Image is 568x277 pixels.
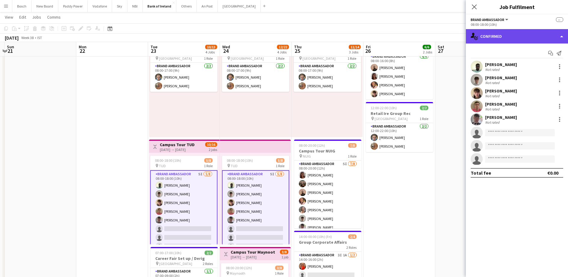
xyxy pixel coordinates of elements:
[276,158,284,163] span: 5/8
[485,107,501,111] div: Not rated
[471,170,491,176] div: Total fee
[349,50,360,54] div: 3 Jobs
[420,116,428,121] span: 1 Role
[221,47,230,54] span: 24
[150,170,217,253] app-card-role: Brand Ambassador5I5/808:00-18:00 (10h)[PERSON_NAME][PERSON_NAME][PERSON_NAME][PERSON_NAME][PERSON...
[150,156,217,245] div: 08:00-18:00 (10h)5/8 TUD1 RoleBrand Ambassador5I5/808:00-18:00 (10h)[PERSON_NAME][PERSON_NAME][PE...
[485,115,517,120] div: [PERSON_NAME]
[204,158,213,163] span: 5/8
[5,14,13,20] span: View
[485,80,501,85] div: Not rated
[231,255,275,259] div: [DATE] → [DATE]
[275,271,284,275] span: 1 Role
[79,44,87,50] span: Mon
[299,234,332,239] span: 14:00-00:00 (10h) (Fri)
[32,14,41,20] span: Jobs
[348,143,357,148] span: 7/8
[205,142,217,147] span: 10/16
[294,161,361,242] app-card-role: Brand Ambassador5I7/808:00-20:00 (12h)[PERSON_NAME][PERSON_NAME][PERSON_NAME][PERSON_NAME][PERSON...
[294,63,361,92] app-card-role: Brand Ambassador2/208:00-17:00 (9h)[PERSON_NAME][PERSON_NAME]
[222,48,289,92] div: 08:00-17:00 (9h)2/2 [GEOGRAPHIC_DATA]1 RoleBrand Ambassador2/208:00-17:00 (9h)[PERSON_NAME][PERSO...
[32,0,58,12] button: New Board
[5,35,19,41] div: [DATE]
[150,48,217,92] app-job-card: 08:00-17:00 (9h)2/2 [GEOGRAPHIC_DATA]1 RoleBrand Ambassador2/208:00-17:00 (9h)[PERSON_NAME][PERSO...
[371,106,397,110] span: 12:00-22:00 (10h)
[294,140,361,228] app-job-card: 08:00-20:00 (12h)7/8Campus Tour NUIG NUIG1 RoleBrand Ambassador5I7/808:00-20:00 (12h)[PERSON_NAME...
[438,44,444,50] span: Sat
[366,44,371,50] span: Fri
[159,56,192,61] span: [GEOGRAPHIC_DATA]
[37,35,42,40] div: IST
[280,250,288,254] span: 3/8
[366,111,433,116] h3: Retail Ire Group Rec
[294,239,361,245] h3: Group Corporate Affairs
[294,148,361,154] h3: Campus Tour NUIG
[293,47,302,54] span: 25
[349,45,361,49] span: 11/14
[275,266,284,270] span: 3/8
[127,0,143,12] button: NBI
[277,45,289,49] span: 12/22
[276,56,284,61] span: 1 Role
[226,266,252,270] span: 08:00-20:00 (12h)
[155,158,181,163] span: 08:00-18:00 (10h)
[230,271,245,275] span: Maynooth
[365,47,371,54] span: 26
[6,47,14,54] span: 21
[281,254,288,259] div: 1 job
[294,48,361,92] app-job-card: 08:00-17:00 (9h)2/2 [GEOGRAPHIC_DATA]1 RoleBrand Ambassador2/208:00-17:00 (9h)[PERSON_NAME][PERSO...
[366,123,433,152] app-card-role: Brand Ambassador2/212:00-22:00 (10h)[PERSON_NAME][PERSON_NAME]
[346,245,357,250] span: 2 Roles
[204,56,213,61] span: 1 Role
[485,120,501,125] div: Not rated
[471,17,504,22] span: Brand Ambassador
[7,44,14,50] span: Sun
[303,154,311,158] span: NUIG
[204,164,213,168] span: 1 Role
[20,35,35,40] span: Week 38
[231,249,275,255] h3: Campus Tour Maynooth
[485,101,517,107] div: [PERSON_NAME]
[17,13,29,21] a: Edit
[366,32,433,100] app-job-card: 08:00-16:00 (8h)4/4Group Finance Townhall RDS1 RoleBrand Ambassador4/408:00-16:00 (8h)[PERSON_NAM...
[485,67,501,72] div: Not rated
[45,13,63,21] a: Comms
[485,75,517,80] div: [PERSON_NAME]
[222,44,230,50] span: Wed
[276,164,284,168] span: 1 Role
[150,256,218,261] h3: Career Fair Set up / Derig
[112,0,127,12] button: Sky
[485,94,501,98] div: Not rated
[2,13,16,21] a: View
[78,47,87,54] span: 22
[466,29,568,44] div: Confirmed
[160,147,195,152] div: [DATE] → [DATE]
[47,14,61,20] span: Comms
[231,164,238,168] span: TUD
[159,261,192,266] span: [GEOGRAPHIC_DATA]
[227,158,253,163] span: 08:00-18:00 (10h)
[150,47,157,54] span: 23
[19,14,26,20] span: Edit
[176,0,197,12] button: Others
[58,0,88,12] button: Paddy Power
[159,164,166,168] span: TUD
[348,234,357,239] span: 2/4
[420,106,428,110] span: 2/2
[150,63,217,92] app-card-role: Brand Ambassador2/208:00-17:00 (9h)[PERSON_NAME][PERSON_NAME]
[375,116,408,121] span: [GEOGRAPHIC_DATA]
[277,50,289,54] div: 4 Jobs
[209,147,217,152] div: 2 jobs
[160,142,195,147] h3: Campus Tour TUD
[150,44,157,50] span: Tue
[222,156,289,245] app-job-card: 08:00-18:00 (10h)5/8 TUD1 RoleBrand Ambassador5I5/808:00-18:00 (10h)[PERSON_NAME][PERSON_NAME][PE...
[302,56,336,61] span: [GEOGRAPHIC_DATA]
[466,3,568,11] h3: Job Fulfilment
[88,0,112,12] button: Vodafone
[222,63,289,92] app-card-role: Brand Ambassador2/208:00-17:00 (9h)[PERSON_NAME][PERSON_NAME]
[218,0,261,12] button: [GEOGRAPHIC_DATA]
[547,170,558,176] div: €0.00
[30,13,44,21] a: Jobs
